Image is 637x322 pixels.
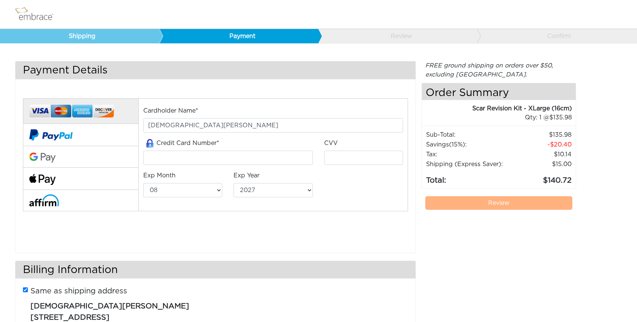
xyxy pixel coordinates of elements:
[549,114,572,121] span: 135.98
[426,140,506,150] td: Savings :
[29,124,73,146] img: paypal-v2.png
[506,130,572,140] td: 135.98
[143,139,156,148] img: amazon-lock.png
[143,139,219,148] label: Credit Card Number*
[15,61,416,79] h3: Payment Details
[15,261,416,279] h3: Billing Information
[422,83,576,100] h4: Order Summary
[506,140,572,150] td: 20.40
[422,61,576,79] div: FREE ground shipping on orders over $50, excluding [GEOGRAPHIC_DATA].
[431,113,572,122] div: 1 @
[29,174,56,185] img: fullApplePay.png
[318,29,477,43] a: Review
[30,314,109,321] span: [STREET_ADDRESS]
[29,153,56,163] img: Google-Pay-Logo.svg
[29,102,114,120] img: credit-cards.png
[234,171,259,180] label: Exp Year
[143,171,176,180] label: Exp Month
[506,159,572,169] td: $15.00
[426,169,506,186] td: Total:
[426,159,506,169] td: Shipping (Express Saver):
[30,285,127,297] label: Same as shipping address
[159,29,318,43] a: Payment
[425,196,572,210] a: Review
[506,150,572,159] td: 10.14
[30,302,189,310] span: [DEMOGRAPHIC_DATA][PERSON_NAME]
[29,194,59,206] img: affirm-logo.svg
[506,169,572,186] td: 140.72
[426,130,506,140] td: Sub-Total:
[422,104,572,113] div: Scar Revision Kit - XLarge (16cm)
[426,150,506,159] td: Tax:
[324,139,338,148] label: CVV
[143,106,198,115] label: Cardholder Name*
[477,29,636,43] a: Confirm
[13,5,62,24] img: logo.png
[449,142,465,148] span: (15%)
